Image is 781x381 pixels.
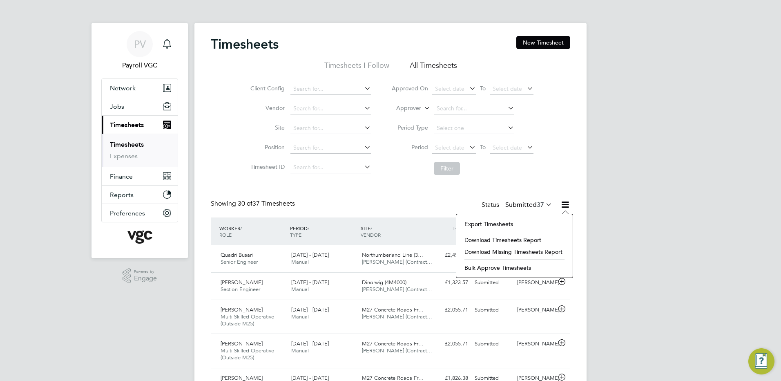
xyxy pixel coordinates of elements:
[384,104,421,112] label: Approver
[110,103,124,110] span: Jobs
[102,204,178,222] button: Preferences
[290,231,301,238] span: TYPE
[362,279,406,286] span: Dinorwig (4M4000)
[429,337,471,351] div: £2,055.71
[460,262,569,273] li: Bulk Approve Timesheets
[429,303,471,317] div: £2,055.71
[460,246,569,258] li: Download Missing Timesheets Report
[361,231,381,238] span: VENDOR
[290,83,371,95] input: Search for...
[362,313,432,320] span: [PERSON_NAME] (Contract…
[291,258,309,265] span: Manual
[134,275,157,282] span: Engage
[221,340,263,347] span: [PERSON_NAME]
[248,104,285,112] label: Vendor
[453,225,467,231] span: TOTAL
[391,143,428,151] label: Period
[410,61,457,75] li: All Timesheets
[91,23,188,258] nav: Main navigation
[221,313,274,327] span: Multi Skilled Operative (Outside M25)
[493,85,522,92] span: Select date
[429,276,471,289] div: £1,323.57
[102,167,178,185] button: Finance
[221,279,263,286] span: [PERSON_NAME]
[288,221,359,242] div: PERIOD
[102,116,178,134] button: Timesheets
[110,84,136,92] span: Network
[248,85,285,92] label: Client Config
[370,225,372,231] span: /
[240,225,242,231] span: /
[460,218,569,230] li: Export Timesheets
[110,191,134,199] span: Reports
[238,199,252,208] span: 30 of
[211,36,279,52] h2: Timesheets
[291,313,309,320] span: Manual
[102,134,178,167] div: Timesheets
[362,340,424,347] span: M27 Concrete Roads Fr…
[308,225,309,231] span: /
[102,186,178,204] button: Reports
[134,268,157,275] span: Powered by
[221,251,253,258] span: Quadri Busari
[127,231,152,244] img: vgcgroup-logo-retina.png
[291,340,329,347] span: [DATE] - [DATE]
[110,152,138,160] a: Expenses
[134,39,146,49] span: PV
[221,306,263,313] span: [PERSON_NAME]
[362,258,432,265] span: [PERSON_NAME] (Contract…
[290,103,371,114] input: Search for...
[123,268,157,284] a: Powered byEngage
[101,61,178,70] span: Payroll VGC
[493,144,522,151] span: Select date
[102,79,178,97] button: Network
[362,306,424,313] span: M27 Concrete Roads Fr…
[102,97,178,115] button: Jobs
[391,85,428,92] label: Approved On
[748,348,774,374] button: Engage Resource Center
[434,123,514,134] input: Select one
[359,221,429,242] div: SITE
[217,221,288,242] div: WORKER
[429,249,471,262] div: £2,458.84
[110,173,133,180] span: Finance
[110,209,145,217] span: Preferences
[362,347,432,354] span: [PERSON_NAME] (Contract…
[460,234,569,246] li: Download Timesheets Report
[110,141,144,148] a: Timesheets
[291,279,329,286] span: [DATE] - [DATE]
[221,286,260,293] span: Section Engineer
[514,276,556,289] div: [PERSON_NAME]
[219,231,232,238] span: ROLE
[471,337,514,351] div: Submitted
[434,103,514,114] input: Search for...
[110,121,144,129] span: Timesheets
[101,31,178,70] a: PVPayroll VGC
[434,162,460,175] button: Filter
[471,276,514,289] div: Submitted
[221,347,274,361] span: Multi Skilled Operative (Outside M25)
[362,251,423,258] span: Northumberland Line (3…
[248,143,285,151] label: Position
[514,337,556,351] div: [PERSON_NAME]
[478,142,488,152] span: To
[291,306,329,313] span: [DATE] - [DATE]
[391,124,428,131] label: Period Type
[435,85,464,92] span: Select date
[471,303,514,317] div: Submitted
[238,199,295,208] span: 37 Timesheets
[362,286,432,293] span: [PERSON_NAME] (Contract…
[248,163,285,170] label: Timesheet ID
[248,124,285,131] label: Site
[514,303,556,317] div: [PERSON_NAME]
[101,231,178,244] a: Go to home page
[291,286,309,293] span: Manual
[516,36,570,49] button: New Timesheet
[482,199,554,211] div: Status
[324,61,389,75] li: Timesheets I Follow
[290,142,371,154] input: Search for...
[221,258,258,265] span: Senior Engineer
[537,201,544,209] span: 37
[435,144,464,151] span: Select date
[478,83,488,94] span: To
